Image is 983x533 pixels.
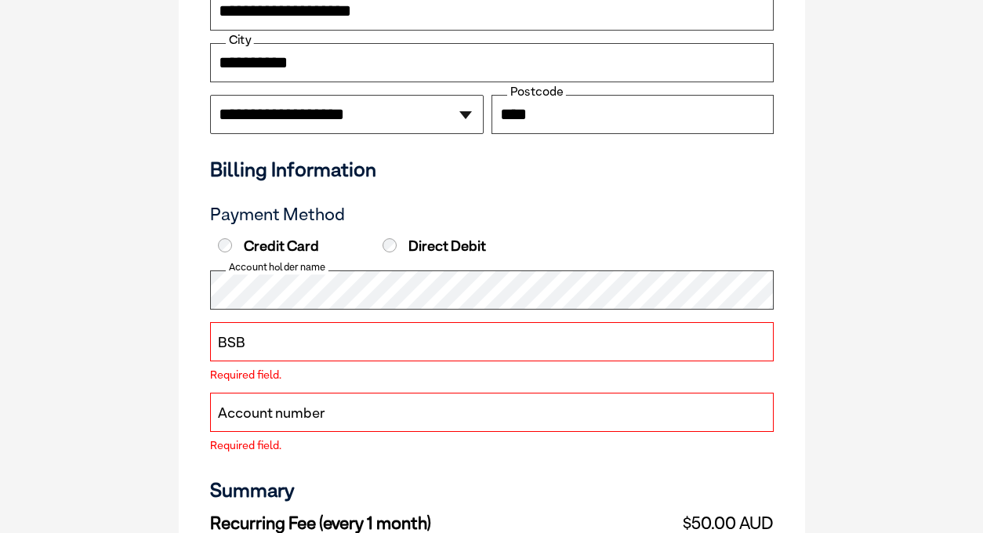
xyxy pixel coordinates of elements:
[214,237,375,255] label: Credit Card
[379,237,540,255] label: Direct Debit
[210,158,774,181] h3: Billing Information
[210,205,774,225] h3: Payment Method
[218,238,232,252] input: Credit Card
[210,369,774,380] label: Required field.
[226,260,328,274] label: Account holder name
[507,85,566,99] label: Postcode
[210,478,774,502] h3: Summary
[218,332,245,353] label: BSB
[226,33,254,47] label: City
[210,440,774,451] label: Required field.
[383,238,397,252] input: Direct Debit
[218,403,325,423] label: Account number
